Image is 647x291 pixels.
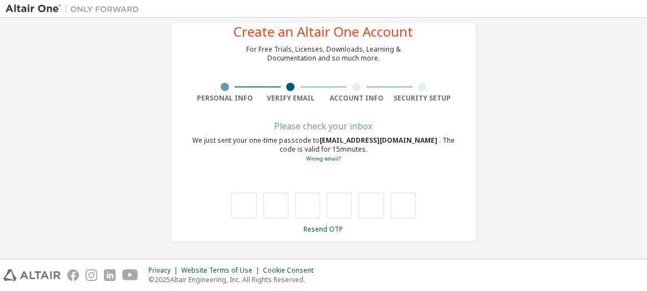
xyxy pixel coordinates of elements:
div: Verify Email [258,94,324,103]
div: Cookie Consent [263,266,320,275]
a: Go back to the registration form [306,155,341,162]
img: instagram.svg [86,269,97,281]
div: For Free Trials, Licenses, Downloads, Learning & Documentation and so much more. [246,45,401,63]
div: Account Info [323,94,390,103]
div: Personal Info [192,94,258,103]
div: We just sent your one-time passcode to . The code is valid for 15 minutes. [192,136,455,163]
img: youtube.svg [122,269,138,281]
img: facebook.svg [67,269,79,281]
div: Create an Altair One Account [234,25,414,38]
div: Privacy [148,266,181,275]
p: © 2025 Altair Engineering, Inc. All Rights Reserved. [148,275,320,284]
div: Security Setup [390,94,456,103]
a: Resend OTP [304,224,344,234]
img: linkedin.svg [104,269,116,281]
div: Website Terms of Use [181,266,263,275]
span: [EMAIL_ADDRESS][DOMAIN_NAME] [320,136,439,145]
div: Please check your inbox [192,123,455,129]
img: altair_logo.svg [3,269,61,281]
img: Altair One [6,3,145,14]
